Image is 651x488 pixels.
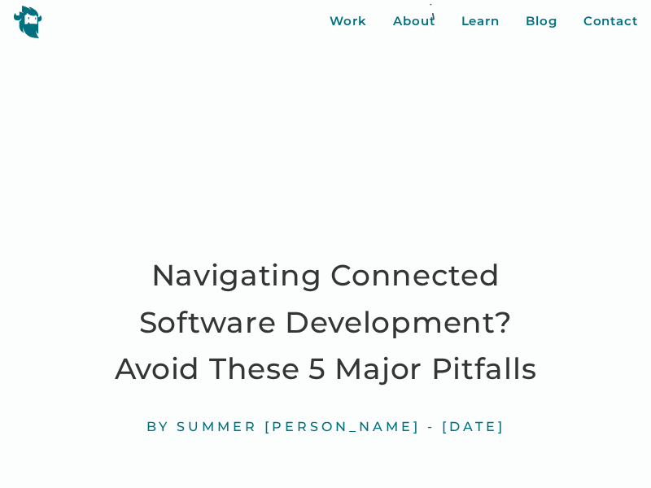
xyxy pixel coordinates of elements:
a: Blog [526,12,557,31]
a: Learn [461,12,500,31]
h1: Navigating Connected Software Development? Avoid These 5 Major Pitfalls [98,252,553,393]
div: By [146,419,170,436]
img: yeti logo icon [13,5,42,38]
div: - [427,419,435,436]
div: [DATE] [442,419,505,436]
div: Summer [PERSON_NAME] [177,419,421,436]
a: Contact [583,12,638,31]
